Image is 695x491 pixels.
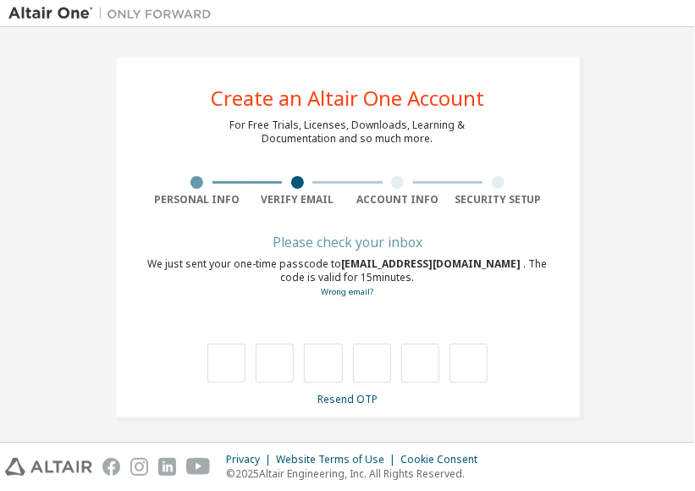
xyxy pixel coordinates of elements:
img: Altair One [8,5,220,22]
img: youtube.svg [186,458,211,476]
img: instagram.svg [130,458,148,476]
div: Website Terms of Use [276,453,400,466]
div: We just sent your one-time passcode to . The code is valid for 15 minutes. [147,257,549,299]
a: Go back to the registration form [322,286,374,297]
div: Personal Info [147,193,248,207]
div: Create an Altair One Account [211,88,484,108]
div: Cookie Consent [400,453,488,466]
img: altair_logo.svg [5,458,92,476]
div: For Free Trials, Licenses, Downloads, Learning & Documentation and so much more. [230,119,466,146]
p: © 2025 Altair Engineering, Inc. All Rights Reserved. [226,466,488,481]
img: facebook.svg [102,458,120,476]
a: Resend OTP [317,392,378,406]
div: Security Setup [448,193,549,207]
div: Verify Email [247,193,348,207]
div: Privacy [226,453,276,466]
div: Account Info [348,193,449,207]
img: linkedin.svg [158,458,176,476]
div: Please check your inbox [147,237,549,247]
span: [EMAIL_ADDRESS][DOMAIN_NAME] [342,257,524,271]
